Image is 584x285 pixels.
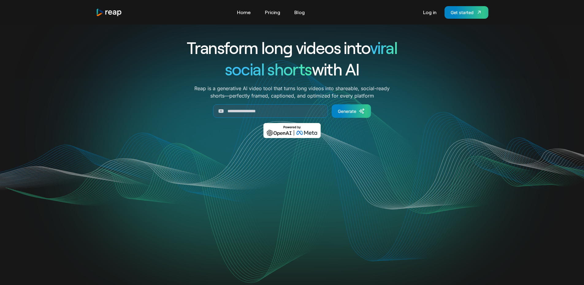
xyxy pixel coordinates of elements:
[165,58,420,80] h1: with AI
[165,104,420,118] form: Generate Form
[262,7,283,17] a: Pricing
[420,7,440,17] a: Log in
[338,108,356,114] div: Generate
[96,8,122,17] a: home
[445,6,488,19] a: Get started
[165,37,420,58] h1: Transform long videos into
[451,9,474,16] div: Get started
[194,85,390,99] p: Reap is a generative AI video tool that turns long videos into shareable, social-ready shorts—per...
[332,104,371,118] a: Generate
[370,37,397,57] span: viral
[225,59,312,79] span: social shorts
[234,7,254,17] a: Home
[291,7,308,17] a: Blog
[169,147,415,271] video: Your browser does not support the video tag.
